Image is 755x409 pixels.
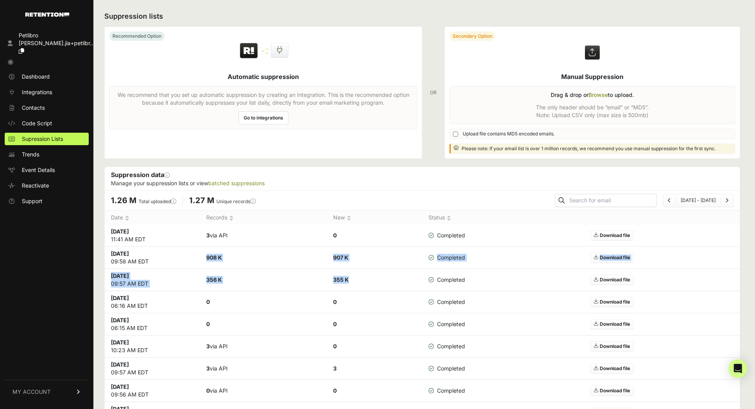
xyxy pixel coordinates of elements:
strong: [DATE] [111,361,129,368]
a: Code Script [5,117,89,130]
strong: [DATE] [111,228,129,235]
span: [PERSON_NAME].jia+petlibr... [19,40,95,46]
label: Total uploaded [139,198,176,204]
th: New [327,211,422,225]
strong: [DATE] [111,250,129,257]
strong: [DATE] [111,295,129,301]
span: 1.26 M [111,196,137,205]
a: MY ACCOUNT [5,380,89,404]
strong: 3 [206,343,210,349]
p: Manage your suppression lists or view [111,179,734,187]
span: Completed [428,298,465,306]
span: Completed [428,365,465,372]
input: Search for email [568,195,656,206]
td: via API [200,380,327,402]
img: no_sort-eaf950dc5ab64cae54d48a5578032e96f70b2ecb7d747501f34c8f2db400fb66.gif [125,215,129,221]
div: Petlibro [19,32,95,39]
a: Dashboard [5,70,89,83]
input: Upload file contains MD5 encoded emails. [453,132,458,137]
a: Next [725,197,729,203]
span: Code Script [22,119,52,127]
a: Supression Lists [5,133,89,145]
td: 06:16 AM EDT [105,291,200,313]
span: Completed [428,387,465,395]
label: Unique records [216,198,256,204]
img: integration [262,51,268,52]
span: Contacts [22,104,45,112]
a: Contacts [5,102,89,114]
a: Petlibro [PERSON_NAME].jia+petlibr... [5,29,89,57]
strong: 0 [333,232,337,239]
td: via API [200,358,327,380]
img: Retention [239,42,259,60]
a: Event Details [5,164,89,176]
strong: 3 [206,365,210,372]
img: no_sort-eaf950dc5ab64cae54d48a5578032e96f70b2ecb7d747501f34c8f2db400fb66.gif [229,215,234,221]
img: no_sort-eaf950dc5ab64cae54d48a5578032e96f70b2ecb7d747501f34c8f2db400fb66.gif [347,215,351,221]
a: Download file [590,253,634,263]
a: Download file [590,386,634,396]
strong: 0 [333,321,337,327]
p: We recommend that you set up automatic suppression by creating an Integration. This is the recomm... [114,91,412,107]
strong: 356 K [206,276,222,283]
div: Open Intercom Messenger [729,359,747,378]
span: Completed [428,342,465,350]
a: batched suppressions [208,180,265,186]
a: Go to integrations [239,111,288,125]
td: 09:56 AM EDT [105,380,200,402]
div: OR [430,26,437,159]
strong: 908 K [206,254,222,261]
a: Download file [590,297,634,307]
span: Dashboard [22,73,50,81]
td: 10:23 AM EDT [105,335,200,358]
strong: [DATE] [111,272,129,279]
td: 06:15 AM EDT [105,313,200,335]
a: Download file [590,319,634,329]
td: 09:57 AM EDT [105,358,200,380]
th: Date [105,211,200,225]
strong: 0 [333,298,337,305]
span: Reactivate [22,182,49,190]
a: Download file [590,275,634,285]
strong: 355 K [333,276,349,283]
a: Reactivate [5,179,89,192]
td: via API [200,335,327,358]
strong: [DATE] [111,383,129,390]
strong: 907 K [333,254,348,261]
img: integration [262,53,268,54]
span: Support [22,197,42,205]
span: 1.27 M [189,196,214,205]
span: Upload file contains MD5 encoded emails. [463,131,555,137]
strong: 0 [206,321,210,327]
th: Records [200,211,327,225]
strong: 0 [206,387,210,394]
nav: Page navigation [663,194,734,207]
strong: [DATE] [111,317,129,323]
a: Trends [5,148,89,161]
td: via API [200,225,327,247]
a: Download file [590,363,634,374]
a: Integrations [5,86,89,98]
h5: Automatic suppression [228,72,299,81]
a: Support [5,195,89,207]
strong: 3 [206,232,210,239]
span: Completed [428,276,465,284]
span: Event Details [22,166,55,174]
strong: 3 [333,365,337,372]
a: Download file [590,230,634,240]
span: Completed [428,232,465,239]
li: [DATE] - [DATE] [676,197,720,204]
td: 09:57 AM EDT [105,269,200,291]
strong: [DATE] [111,339,129,346]
span: Supression Lists [22,135,63,143]
strong: 0 [333,343,337,349]
th: Status [422,211,486,225]
img: no_sort-eaf950dc5ab64cae54d48a5578032e96f70b2ecb7d747501f34c8f2db400fb66.gif [447,215,451,221]
a: Download file [590,341,634,351]
span: Completed [428,320,465,328]
div: Recommended Option [109,32,165,41]
td: 09:58 AM EDT [105,247,200,269]
span: Completed [428,254,465,262]
td: 11:41 AM EDT [105,225,200,247]
h2: Suppression lists [104,11,740,22]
